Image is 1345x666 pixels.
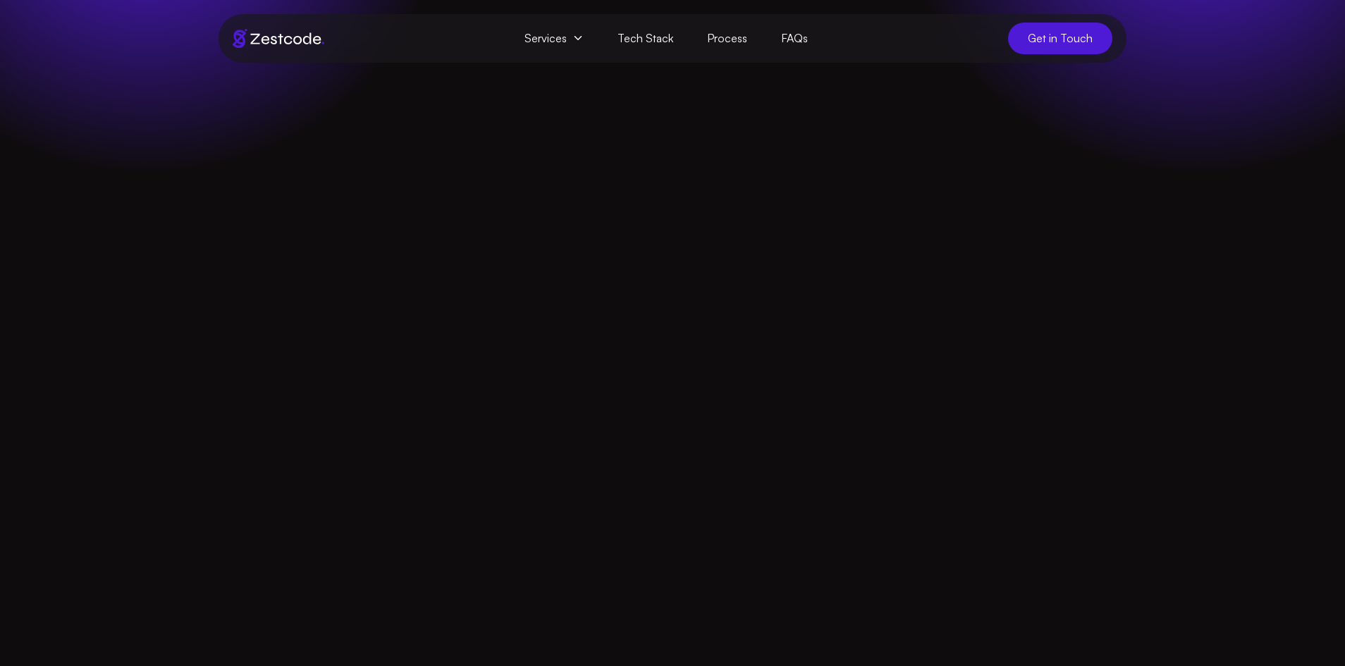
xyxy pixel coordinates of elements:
[1008,23,1112,54] a: Get in Touch
[233,29,324,48] img: Brand logo of zestcode digital
[508,23,601,54] span: Services
[764,23,825,54] a: FAQs
[601,23,690,54] a: Tech Stack
[690,23,764,54] a: Process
